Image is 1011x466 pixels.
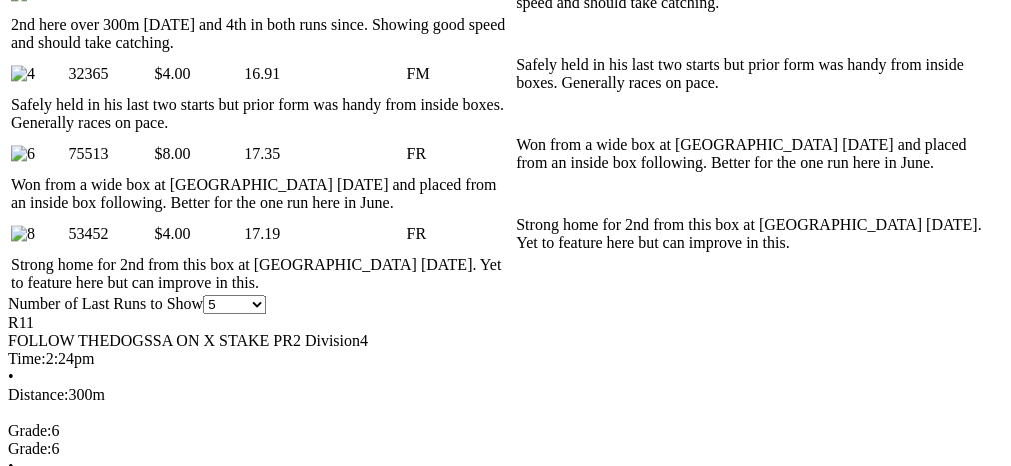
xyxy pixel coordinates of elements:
[8,440,52,457] span: Grade:
[155,65,191,82] span: $4.00
[10,15,513,53] td: 2nd here over 300m [DATE] and 4th in both runs since. Showing good speed and should take catching.
[8,295,1003,314] div: Number of Last Runs to Show
[8,368,14,385] span: •
[67,55,151,93] td: 32365
[10,175,513,213] td: Won from a wide box at [GEOGRAPHIC_DATA] [DATE] and placed from an inside box following. Better f...
[155,145,191,162] span: $8.00
[67,215,151,253] td: 53452
[10,95,513,133] td: Safely held in his last two starts but prior form was handy from inside boxes. Generally races on...
[8,386,1003,404] div: 300m
[8,422,1003,440] div: 6
[8,350,46,367] span: Time:
[67,135,151,173] td: 75513
[405,215,513,253] td: FR
[405,55,513,93] td: FM
[8,422,52,439] span: Grade:
[11,145,35,163] img: 6
[243,215,403,253] td: 17.19
[8,350,1003,368] div: 2:24pm
[515,135,1001,173] td: Won from a wide box at [GEOGRAPHIC_DATA] [DATE] and placed from an inside box following. Better f...
[8,332,1003,350] div: FOLLOW THEDOGSSA ON X STAKE PR2 Division4
[8,440,1003,458] div: 6
[243,55,403,93] td: 16.91
[8,314,34,331] span: R11
[155,225,191,242] span: $4.00
[8,386,68,403] span: Distance:
[405,135,513,173] td: FR
[10,255,513,293] td: Strong home for 2nd from this box at [GEOGRAPHIC_DATA] [DATE]. Yet to feature here but can improv...
[243,135,403,173] td: 17.35
[515,215,1001,253] td: Strong home for 2nd from this box at [GEOGRAPHIC_DATA] [DATE]. Yet to feature here but can improv...
[11,65,35,83] img: 4
[11,225,35,243] img: 8
[515,55,1001,93] td: Safely held in his last two starts but prior form was handy from inside boxes. Generally races on...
